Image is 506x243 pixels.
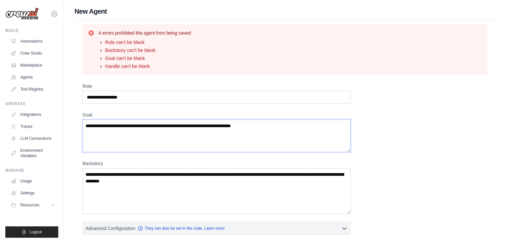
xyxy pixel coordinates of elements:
[8,200,58,210] button: Resources
[105,63,192,70] li: Handle can't be blank
[5,28,58,33] div: Build
[8,121,58,132] a: Traces
[98,30,192,36] h3: 4 errors prohibited this agent from being saved:
[8,133,58,144] a: LLM Connections
[8,36,58,47] a: Automations
[85,225,135,232] span: Advanced Configuration
[138,226,225,231] a: They can also be set in the code. Learn more
[8,48,58,59] a: Crew Studio
[83,112,351,118] label: Goal
[8,188,58,198] a: Settings
[5,8,39,20] img: Logo
[30,229,42,235] span: Logout
[8,84,58,95] a: Tool Registry
[8,72,58,83] a: Agents
[83,83,351,90] label: Role
[105,39,192,46] li: Role can't be blank
[75,7,495,16] h1: New Agent
[8,109,58,120] a: Integrations
[83,160,351,167] label: Backstory
[20,202,39,208] span: Resources
[5,168,58,173] div: Manage
[5,226,58,238] button: Logout
[8,60,58,71] a: Marketplace
[105,55,192,62] li: Goal can't be blank
[8,176,58,186] a: Usage
[105,47,192,54] li: Backstory can't be blank
[5,101,58,107] div: Operate
[83,222,350,234] button: Advanced Configuration They can also be set in the code. Learn more
[8,145,58,161] a: Environment Variables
